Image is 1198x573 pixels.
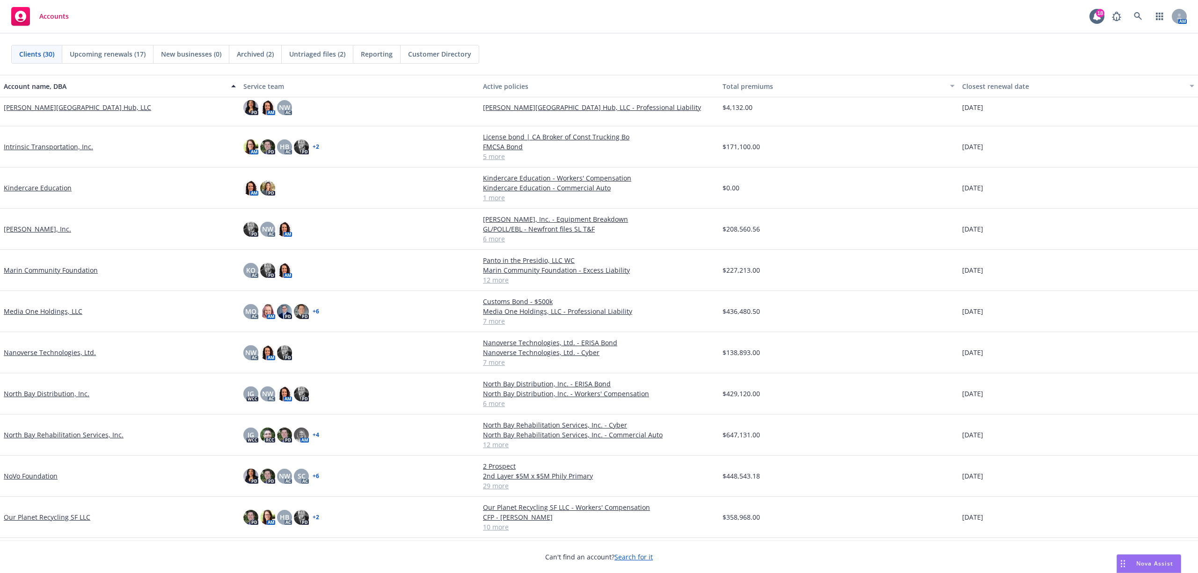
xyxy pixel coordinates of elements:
[260,345,275,360] img: photo
[1129,7,1147,26] a: Search
[483,142,715,152] a: FMCSA Bond
[4,471,58,481] a: NoVo Foundation
[962,142,983,152] span: [DATE]
[313,432,319,438] a: + 4
[483,512,715,522] a: CFP - [PERSON_NAME]
[277,345,292,360] img: photo
[1117,554,1181,573] button: Nova Assist
[279,471,290,481] span: NW
[4,224,71,234] a: [PERSON_NAME], Inc.
[483,348,715,357] a: Nanoverse Technologies, Ltd. - Cyber
[262,224,273,234] span: NW
[248,389,254,399] span: JG
[962,348,983,357] span: [DATE]
[161,49,221,59] span: New businesses (0)
[483,440,715,450] a: 12 more
[4,348,96,357] a: Nanoverse Technologies, Ltd.
[313,515,319,520] a: + 2
[723,306,760,316] span: $436,480.50
[248,430,254,440] span: JG
[237,49,274,59] span: Archived (2)
[262,389,273,399] span: NW
[545,552,653,562] span: Can't find an account?
[243,181,258,196] img: photo
[962,430,983,440] span: [DATE]
[962,81,1184,91] div: Closest renewal date
[723,348,760,357] span: $138,893.00
[4,306,82,316] a: Media One Holdings, LLC
[483,152,715,161] a: 5 more
[246,265,256,275] span: KO
[723,142,760,152] span: $171,100.00
[483,297,715,306] a: Customs Bond - $500k
[19,49,54,59] span: Clients (30)
[723,183,739,193] span: $0.00
[719,75,958,97] button: Total premiums
[962,224,983,234] span: [DATE]
[962,471,983,481] span: [DATE]
[479,75,719,97] button: Active policies
[723,389,760,399] span: $429,120.00
[70,49,146,59] span: Upcoming renewals (17)
[313,473,319,479] a: + 6
[962,102,983,112] span: [DATE]
[723,265,760,275] span: $227,213.00
[483,338,715,348] a: Nanoverse Technologies, Ltd. - ERISA Bond
[4,102,151,112] a: [PERSON_NAME][GEOGRAPHIC_DATA] Hub, LLC
[240,75,479,97] button: Service team
[1150,7,1169,26] a: Switch app
[4,265,98,275] a: Marin Community Foundation
[277,304,292,319] img: photo
[1107,7,1126,26] a: Report a Bug
[962,306,983,316] span: [DATE]
[4,389,89,399] a: North Bay Distribution, Inc.
[723,471,760,481] span: $448,543.18
[483,275,715,285] a: 12 more
[962,512,983,522] span: [DATE]
[260,139,275,154] img: photo
[962,389,983,399] span: [DATE]
[483,265,715,275] a: Marin Community Foundation - Excess Liability
[483,102,715,112] a: [PERSON_NAME][GEOGRAPHIC_DATA] Hub, LLC - Professional Liability
[483,399,715,408] a: 6 more
[483,316,715,326] a: 7 more
[260,428,275,442] img: photo
[313,144,319,150] a: + 2
[260,510,275,525] img: photo
[277,222,292,237] img: photo
[962,265,983,275] span: [DATE]
[958,75,1198,97] button: Closest renewal date
[243,222,258,237] img: photo
[723,81,944,91] div: Total premiums
[483,224,715,234] a: GL/POLL/EBL - Newfront files SL T&F
[7,3,73,29] a: Accounts
[294,428,309,442] img: photo
[289,49,345,59] span: Untriaged files (2)
[260,263,275,278] img: photo
[1136,559,1173,567] span: Nova Assist
[483,461,715,471] a: 2 Prospect
[243,100,258,115] img: photo
[723,430,760,440] span: $647,131.00
[280,142,289,152] span: HB
[723,512,760,522] span: $358,968.00
[294,304,309,319] img: photo
[361,49,393,59] span: Reporting
[4,142,93,152] a: Intrinsic Transportation, Inc.
[260,469,275,484] img: photo
[260,304,275,319] img: photo
[483,379,715,389] a: North Bay Distribution, Inc. - ERISA Bond
[260,100,275,115] img: photo
[408,49,471,59] span: Customer Directory
[243,469,258,484] img: photo
[298,471,306,481] span: SC
[294,139,309,154] img: photo
[483,193,715,203] a: 1 more
[277,428,292,442] img: photo
[243,81,475,91] div: Service team
[723,224,760,234] span: $208,560.56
